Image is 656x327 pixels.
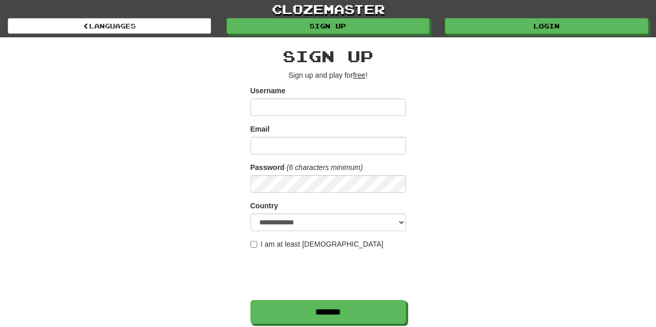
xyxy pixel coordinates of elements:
u: free [353,71,366,79]
label: Password [250,162,285,173]
p: Sign up and play for ! [250,70,406,80]
a: Sign up [227,18,430,34]
label: Username [250,86,286,96]
label: Country [250,201,278,211]
label: Email [250,124,270,134]
input: I am at least [DEMOGRAPHIC_DATA] [250,241,257,248]
label: I am at least [DEMOGRAPHIC_DATA] [250,239,384,249]
em: (6 characters minimum) [287,163,363,172]
h2: Sign up [250,48,406,65]
a: Login [445,18,648,34]
a: Languages [8,18,211,34]
iframe: reCAPTCHA [250,254,408,295]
